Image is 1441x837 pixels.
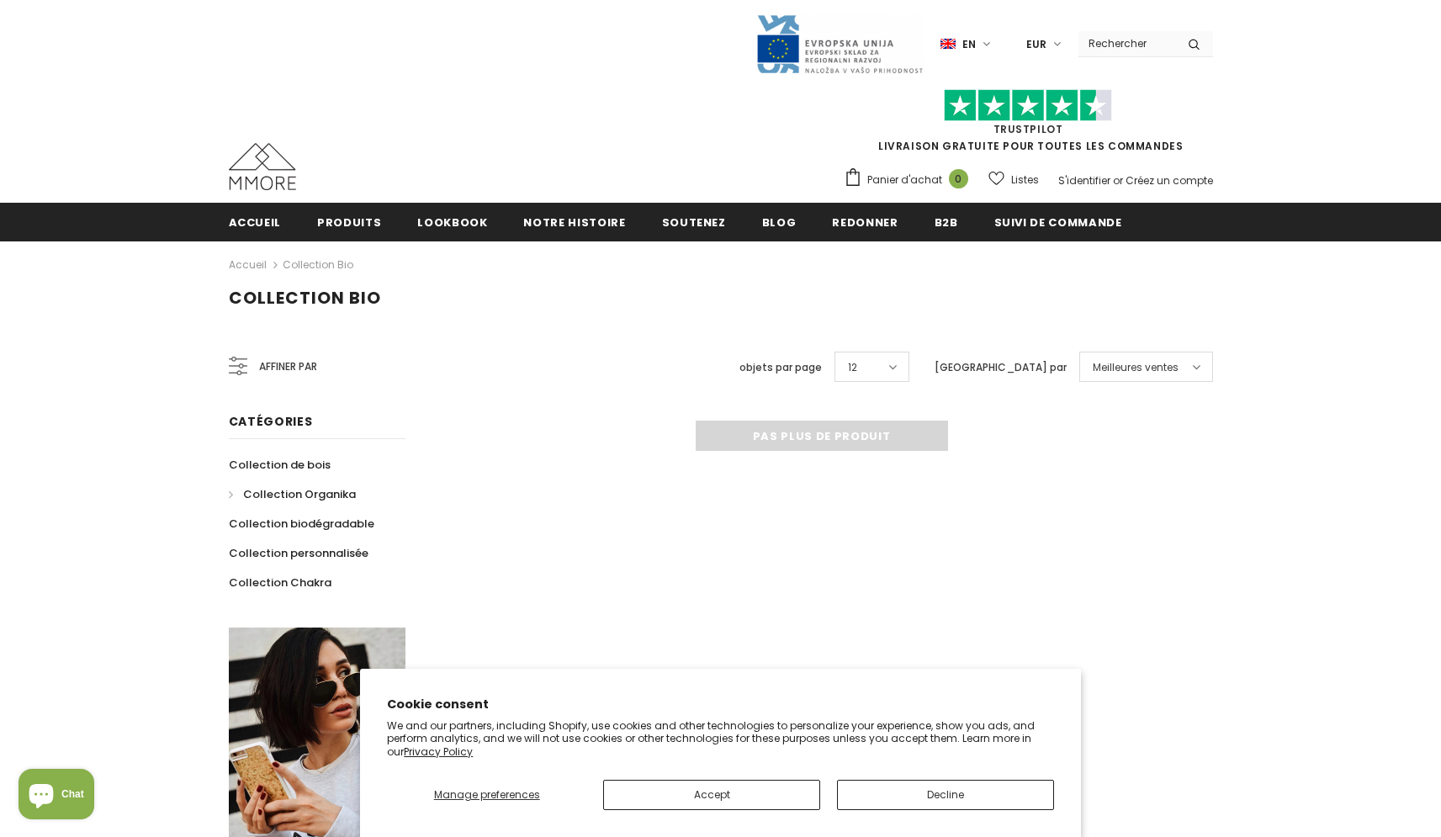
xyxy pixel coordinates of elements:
[944,89,1112,122] img: Faites confiance aux étoiles pilotes
[935,203,958,241] a: B2B
[1078,31,1175,56] input: Search Site
[229,450,331,479] a: Collection de bois
[387,696,1054,713] h2: Cookie consent
[229,509,374,538] a: Collection biodégradable
[844,167,977,193] a: Panier d'achat 0
[935,215,958,230] span: B2B
[417,203,487,241] a: Lookbook
[848,359,857,376] span: 12
[229,516,374,532] span: Collection biodégradable
[404,744,473,759] a: Privacy Policy
[387,719,1054,759] p: We and our partners, including Shopify, use cookies and other technologies to personalize your ex...
[317,215,381,230] span: Produits
[434,787,540,802] span: Manage preferences
[13,769,99,824] inbox-online-store-chat: Shopify online store chat
[962,36,976,53] span: en
[1058,173,1110,188] a: S'identifier
[832,203,898,241] a: Redonner
[283,257,353,272] a: Collection Bio
[229,143,296,190] img: Cas MMORE
[935,359,1067,376] label: [GEOGRAPHIC_DATA] par
[229,286,381,310] span: Collection Bio
[229,575,331,591] span: Collection Chakra
[229,479,356,509] a: Collection Organika
[1026,36,1046,53] span: EUR
[762,203,797,241] a: Blog
[603,780,820,810] button: Accept
[229,538,368,568] a: Collection personnalisée
[1011,172,1039,188] span: Listes
[867,172,942,188] span: Panier d'achat
[523,215,625,230] span: Notre histoire
[994,203,1122,241] a: Suivi de commande
[229,203,282,241] a: Accueil
[739,359,822,376] label: objets par page
[243,486,356,502] span: Collection Organika
[837,780,1054,810] button: Decline
[259,358,317,376] span: Affiner par
[229,457,331,473] span: Collection de bois
[755,36,924,50] a: Javni Razpis
[229,545,368,561] span: Collection personnalisée
[229,255,267,275] a: Accueil
[387,780,586,810] button: Manage preferences
[993,122,1063,136] a: TrustPilot
[662,215,726,230] span: soutenez
[949,169,968,188] span: 0
[940,37,956,51] img: i-lang-1.png
[229,568,331,597] a: Collection Chakra
[1126,173,1213,188] a: Créez un compte
[523,203,625,241] a: Notre histoire
[762,215,797,230] span: Blog
[832,215,898,230] span: Redonner
[229,215,282,230] span: Accueil
[229,413,313,430] span: Catégories
[317,203,381,241] a: Produits
[662,203,726,241] a: soutenez
[844,97,1213,153] span: LIVRAISON GRATUITE POUR TOUTES LES COMMANDES
[1113,173,1123,188] span: or
[994,215,1122,230] span: Suivi de commande
[988,165,1039,194] a: Listes
[417,215,487,230] span: Lookbook
[1093,359,1179,376] span: Meilleures ventes
[755,13,924,75] img: Javni Razpis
